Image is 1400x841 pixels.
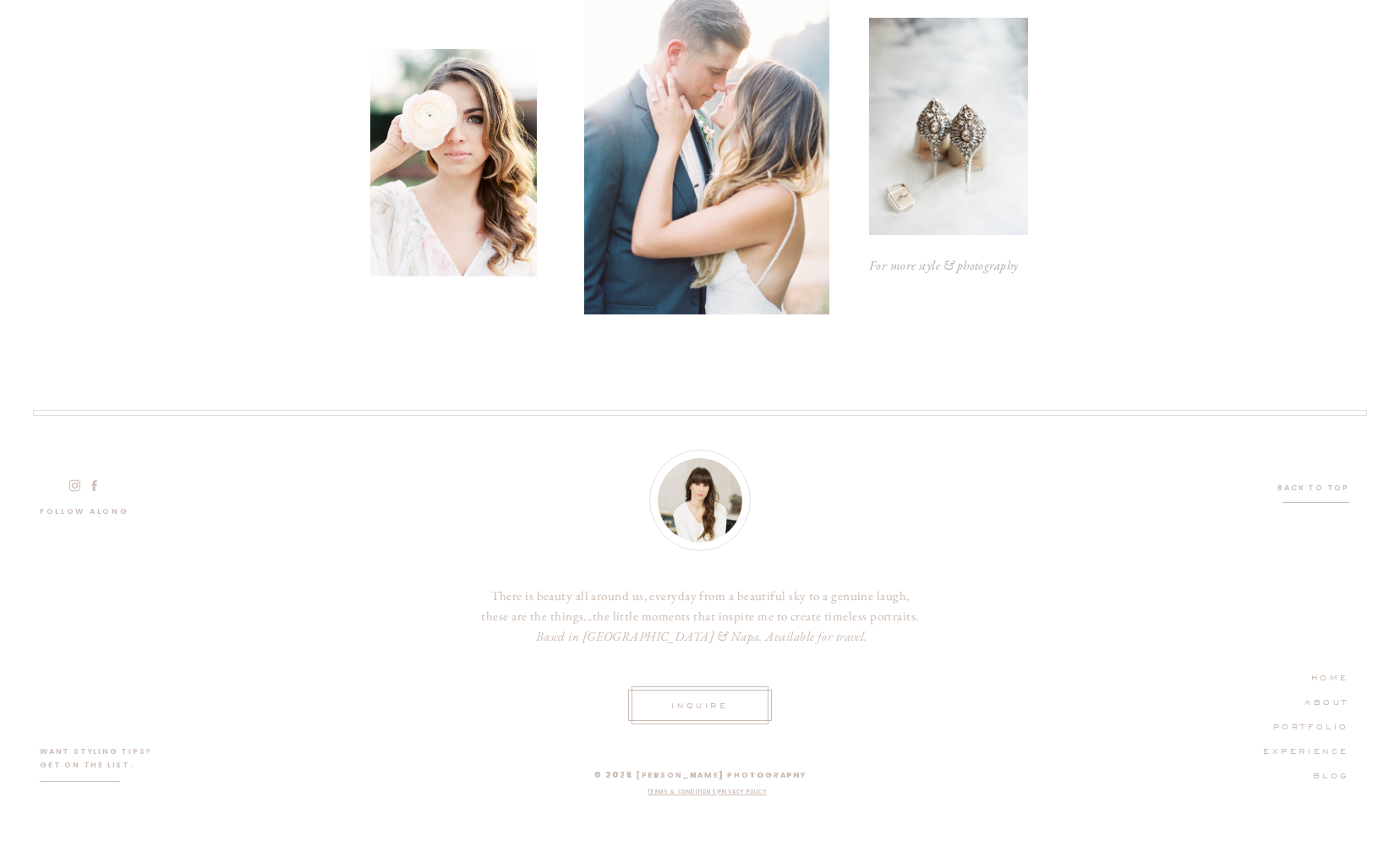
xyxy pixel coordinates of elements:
[1277,767,1349,782] a: BLog
[40,505,142,523] a: follow along
[500,768,901,782] p: © 2025 [PERSON_NAME] photography
[506,788,908,801] nav: I
[40,745,160,778] p: want styling tips? GET ON THE LIST.
[648,789,717,795] a: Terms & Conditions
[536,628,867,644] i: Based in [GEOGRAPHIC_DATA] & Napa. Available for travel.
[666,696,734,712] a: INquire
[1275,669,1349,684] a: HOME
[1254,693,1349,708] a: ABOUT
[1254,718,1349,733] a: PORTFOLIO
[719,789,767,795] a: Privacy policy
[1254,742,1349,757] a: EXPERIENCE
[1277,481,1349,495] a: Back to top
[479,586,921,654] a: There is beauty all around us, everyday from a beautiful sky to a genuine laugh, these are the th...
[869,257,1019,273] i: For more style & photography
